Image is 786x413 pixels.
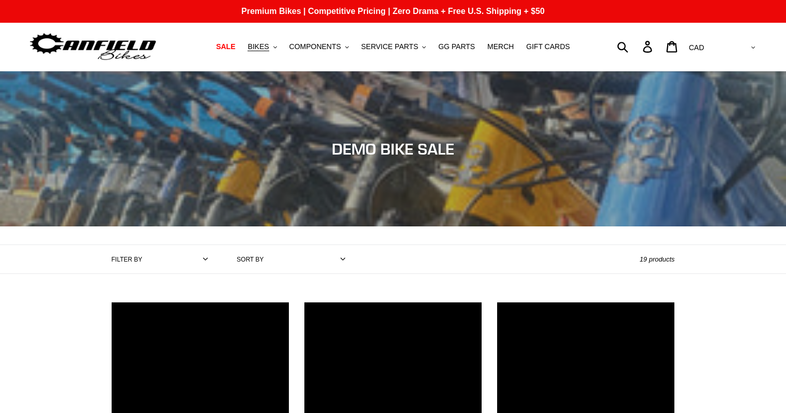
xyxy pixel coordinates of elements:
span: BIKES [248,42,269,51]
a: SALE [211,40,240,54]
button: COMPONENTS [284,40,354,54]
button: BIKES [242,40,282,54]
span: DEMO BIKE SALE [332,140,454,158]
span: MERCH [487,42,514,51]
span: 19 products [640,255,675,263]
a: MERCH [482,40,519,54]
a: GG PARTS [433,40,480,54]
label: Filter by [112,255,143,264]
a: GIFT CARDS [521,40,575,54]
span: GIFT CARDS [526,42,570,51]
span: COMPONENTS [289,42,341,51]
img: Canfield Bikes [28,30,158,63]
label: Sort by [237,255,264,264]
button: SERVICE PARTS [356,40,431,54]
input: Search [623,35,649,58]
span: SERVICE PARTS [361,42,418,51]
span: SALE [216,42,235,51]
span: GG PARTS [438,42,475,51]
